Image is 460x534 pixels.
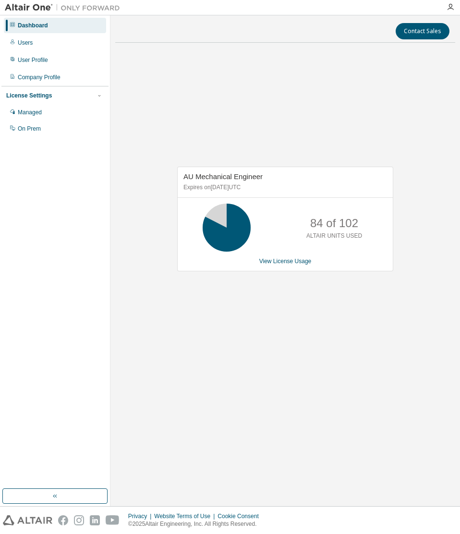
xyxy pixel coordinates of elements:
[18,109,42,116] div: Managed
[396,23,449,39] button: Contact Sales
[310,215,358,231] p: 84 of 102
[306,232,362,240] p: ALTAIR UNITS USED
[18,39,33,47] div: Users
[18,125,41,133] div: On Prem
[18,22,48,29] div: Dashboard
[154,512,218,520] div: Website Terms of Use
[218,512,264,520] div: Cookie Consent
[58,515,68,525] img: facebook.svg
[6,92,52,99] div: License Settings
[128,512,154,520] div: Privacy
[18,73,61,81] div: Company Profile
[3,515,52,525] img: altair_logo.svg
[18,56,48,64] div: User Profile
[106,515,120,525] img: youtube.svg
[74,515,84,525] img: instagram.svg
[183,183,385,192] p: Expires on [DATE] UTC
[90,515,100,525] img: linkedin.svg
[259,258,312,265] a: View License Usage
[5,3,125,12] img: Altair One
[128,520,265,528] p: © 2025 Altair Engineering, Inc. All Rights Reserved.
[183,172,263,181] span: AU Mechanical Engineer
